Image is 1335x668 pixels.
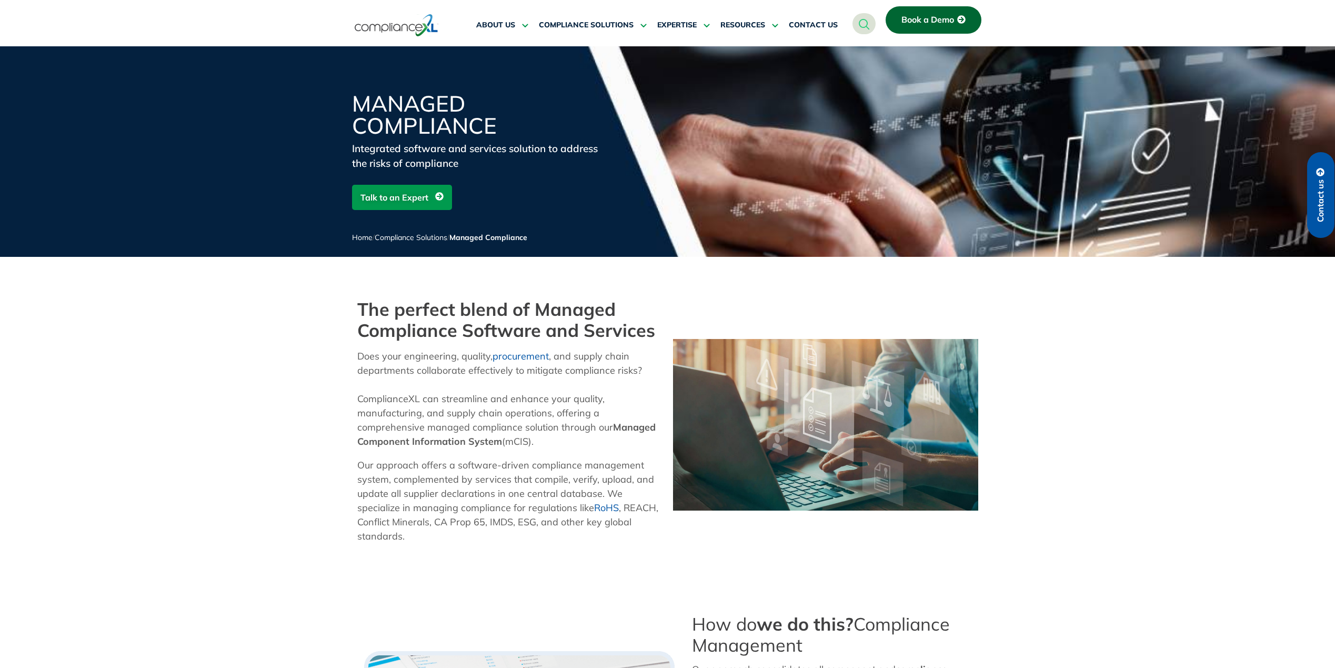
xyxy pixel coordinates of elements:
[375,233,447,242] a: Compliance Solutions
[594,502,619,514] a: RoHS
[692,614,977,656] h3: How do Compliance Management
[357,298,655,342] b: The perfect blend of Managed Compliance Software and Services
[352,93,605,137] h1: Managed Compliance
[360,187,428,207] span: Talk to an Expert
[476,21,515,30] span: ABOUT US
[1307,152,1334,238] a: Contact us
[539,21,634,30] span: COMPLIANCE SOLUTIONS
[357,392,663,448] p: ComplianceXL can streamline and enhance your quality, manufacturing, and supply chain operations,...
[539,13,647,38] a: COMPLIANCE SOLUTIONS
[852,13,876,34] a: navsearch-button
[355,13,438,37] img: logo-one.svg
[493,350,549,362] a: procurement
[657,21,697,30] span: EXPERTISE
[720,13,778,38] a: RESOURCES
[357,349,663,377] p: Does your engineering, quality, , and supply chain departments collaborate effectively to mitigat...
[789,21,838,30] span: CONTACT US
[357,458,663,543] p: Our approach offers a software-driven compliance management system, complemented by services that...
[757,613,854,635] b: we do this?
[352,233,527,242] span: / /
[1316,180,1326,222] span: Contact us
[789,13,838,38] a: CONTACT US
[449,233,527,242] span: Managed Compliance
[352,141,605,171] div: Integrated software and services solution to address the risks of compliance
[720,21,765,30] span: RESOURCES
[657,13,710,38] a: EXPERTISE
[352,233,373,242] a: Home
[352,185,452,210] a: Talk to an Expert
[901,15,954,25] span: Book a Demo
[476,13,528,38] a: ABOUT US
[886,6,981,34] a: Book a Demo
[673,339,978,511] img: Managed compliance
